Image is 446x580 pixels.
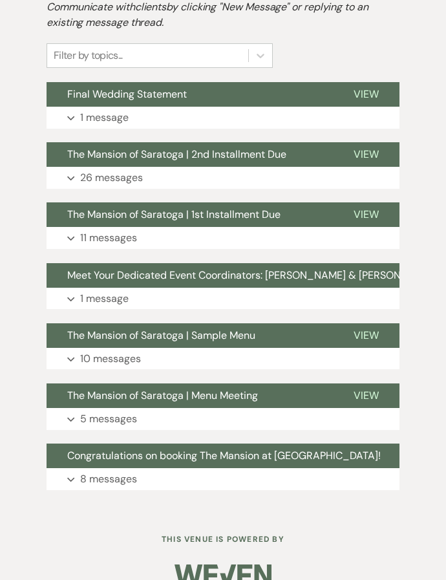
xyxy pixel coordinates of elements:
[54,48,123,64] div: Filter by topics...
[67,208,281,222] span: The Mansion of Saratoga | 1st Installment Due
[354,88,379,102] span: View
[47,349,399,371] button: 10 messages
[47,288,399,310] button: 1 message
[67,329,255,343] span: The Mansion of Saratoga | Sample Menu
[80,351,141,368] p: 10 messages
[333,83,399,107] button: View
[47,203,333,228] button: The Mansion of Saratoga | 1st Installment Due
[354,329,379,343] span: View
[80,411,137,428] p: 5 messages
[354,208,379,222] span: View
[47,409,399,431] button: 5 messages
[80,110,129,127] p: 1 message
[333,324,399,349] button: View
[67,449,381,463] span: Congratulations on booking The Mansion at [GEOGRAPHIC_DATA]!
[47,107,399,129] button: 1 message
[47,324,333,349] button: The Mansion of Saratoga | Sample Menu
[354,148,379,162] span: View
[333,203,399,228] button: View
[47,143,333,167] button: The Mansion of Saratoga | 2nd Installment Due
[47,228,399,250] button: 11 messages
[47,83,333,107] button: Final Wedding Statement
[47,167,399,189] button: 26 messages
[47,444,381,469] button: Congratulations on booking The Mansion at [GEOGRAPHIC_DATA]!
[80,230,137,247] p: 11 messages
[67,389,258,403] span: The Mansion of Saratoga | Menu Meeting
[67,148,286,162] span: The Mansion of Saratoga | 2nd Installment Due
[80,291,129,308] p: 1 message
[67,269,442,283] span: Meet Your Dedicated Event Coordinators: [PERSON_NAME] & [PERSON_NAME]!
[47,264,442,288] button: Meet Your Dedicated Event Coordinators: [PERSON_NAME] & [PERSON_NAME]!
[47,384,333,409] button: The Mansion of Saratoga | Menu Meeting
[80,471,137,488] p: 8 messages
[67,88,187,102] span: Final Wedding Statement
[47,469,399,491] button: 8 messages
[333,143,399,167] button: View
[80,170,143,187] p: 26 messages
[333,384,399,409] button: View
[354,389,379,403] span: View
